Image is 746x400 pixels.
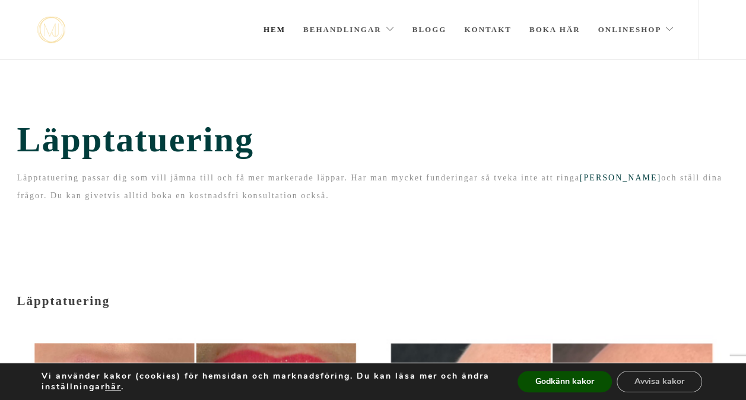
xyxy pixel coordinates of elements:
[17,119,729,160] span: Läpptatuering
[17,169,729,205] p: Läpptatuering passar dig som vill jämna till och få mer markerade läppar. Har man mycket funderin...
[37,17,65,43] a: mjstudio mjstudio mjstudio
[518,371,612,392] button: Godkänn kakor
[17,294,110,308] span: Läpptatuering
[42,371,493,392] p: Vi använder kakor (cookies) för hemsidan och marknadsföring. Du kan läsa mer och ändra inställnin...
[37,17,65,43] img: mjstudio
[105,382,121,392] button: här
[617,371,702,392] button: Avvisa kakor
[580,173,661,182] a: [PERSON_NAME]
